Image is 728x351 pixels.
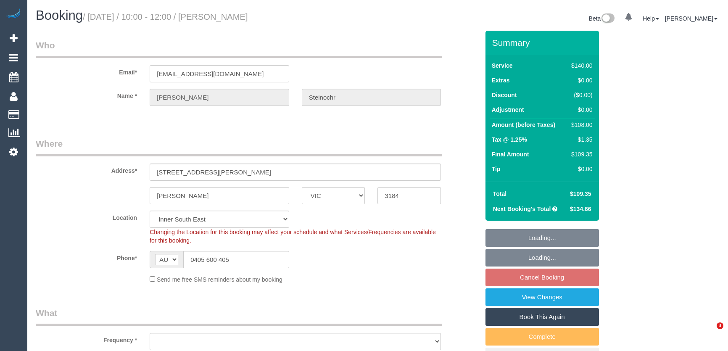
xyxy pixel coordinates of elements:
[568,150,592,158] div: $109.35
[492,135,527,144] label: Tax @ 1.25%
[29,333,143,344] label: Frequency *
[29,89,143,100] label: Name *
[36,39,442,58] legend: Who
[568,76,592,84] div: $0.00
[568,121,592,129] div: $108.00
[5,8,22,20] img: Automaid Logo
[157,276,282,283] span: Send me free SMS reminders about my booking
[150,65,289,82] input: Email*
[29,65,143,77] label: Email*
[699,322,720,343] iframe: Intercom live chat
[601,13,615,24] img: New interface
[492,76,510,84] label: Extras
[485,288,599,306] a: View Changes
[29,164,143,175] label: Address*
[492,121,555,129] label: Amount (before Taxes)
[568,91,592,99] div: ($0.00)
[568,61,592,70] div: $140.00
[493,190,506,197] strong: Total
[643,15,659,22] a: Help
[183,251,289,268] input: Phone*
[302,89,441,106] input: Last Name*
[492,61,513,70] label: Service
[492,91,517,99] label: Discount
[36,137,442,156] legend: Where
[150,229,436,244] span: Changing the Location for this booking may affect your schedule and what Services/Frequencies are...
[570,190,591,197] span: $109.35
[492,106,524,114] label: Adjustment
[570,206,591,212] span: $134.66
[493,206,551,212] strong: Next Booking's Total
[36,8,83,23] span: Booking
[83,12,248,21] small: / [DATE] / 10:00 - 12:00 / [PERSON_NAME]
[589,15,615,22] a: Beta
[36,307,442,326] legend: What
[29,251,143,262] label: Phone*
[29,211,143,222] label: Location
[568,135,592,144] div: $1.35
[150,187,289,204] input: Suburb*
[492,165,501,173] label: Tip
[150,89,289,106] input: First Name*
[568,106,592,114] div: $0.00
[717,322,723,329] span: 3
[492,38,595,48] h3: Summary
[492,150,529,158] label: Final Amount
[665,15,717,22] a: [PERSON_NAME]
[568,165,592,173] div: $0.00
[377,187,441,204] input: Post Code*
[485,308,599,326] a: Book This Again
